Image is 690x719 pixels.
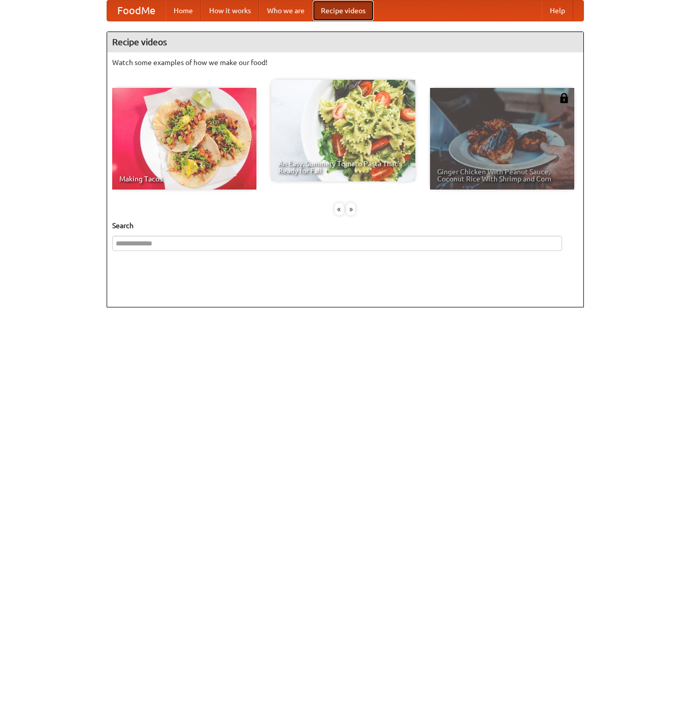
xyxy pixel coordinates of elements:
a: How it works [201,1,259,21]
h4: Recipe videos [107,32,583,52]
a: Who we are [259,1,313,21]
span: Making Tacos [119,175,249,182]
a: Recipe videos [313,1,374,21]
a: Home [166,1,201,21]
a: An Easy, Summery Tomato Pasta That's Ready for Fall [271,80,415,181]
div: « [335,203,344,215]
a: Making Tacos [112,88,256,190]
a: FoodMe [107,1,166,21]
div: » [346,203,355,215]
span: An Easy, Summery Tomato Pasta That's Ready for Fall [278,160,408,174]
a: Help [542,1,573,21]
p: Watch some examples of how we make our food! [112,57,578,68]
h5: Search [112,221,578,231]
img: 483408.png [559,93,569,103]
